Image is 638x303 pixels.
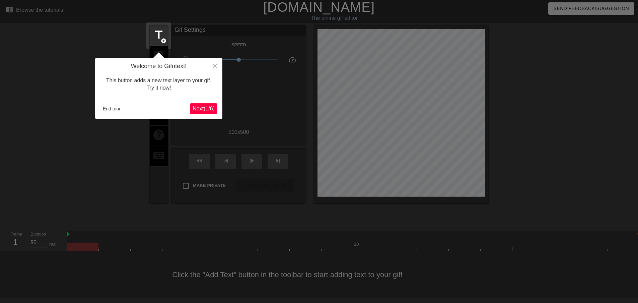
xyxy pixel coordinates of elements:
[100,70,217,99] div: This button adds a new text layer to your gif. Try it now!
[190,103,217,114] button: Next
[100,63,217,70] h4: Welcome to Gifntext!
[208,58,222,73] button: Close
[193,106,215,111] span: Next ( 1 / 6 )
[100,104,123,114] button: End tour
